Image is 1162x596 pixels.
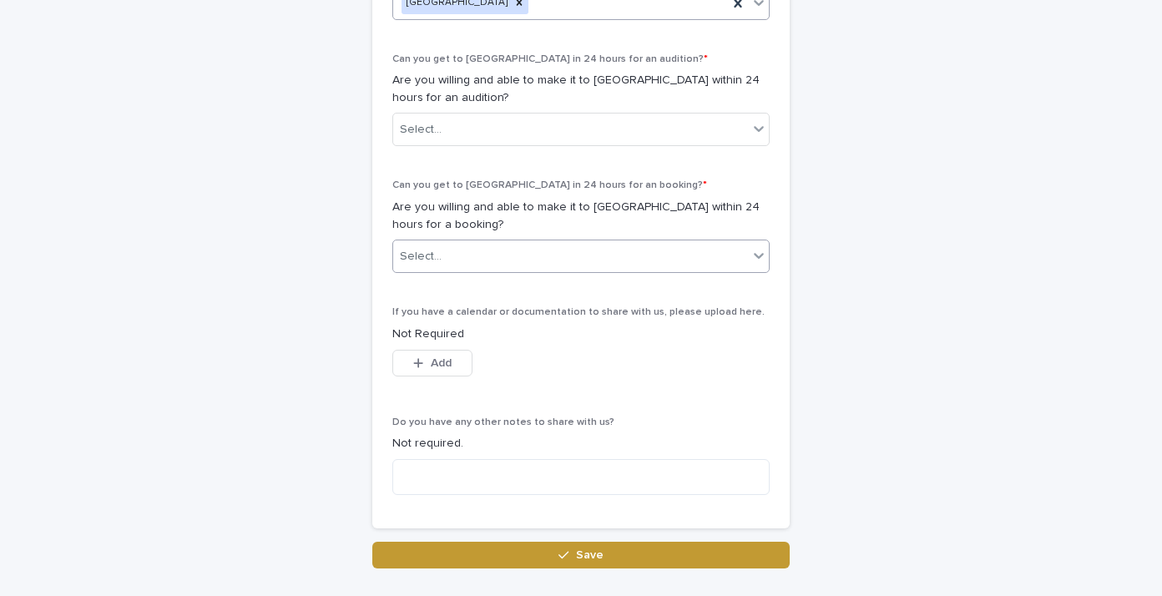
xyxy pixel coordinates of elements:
[392,180,707,190] span: Can you get to [GEOGRAPHIC_DATA] in 24 hours for an booking?
[392,54,708,64] span: Can you get to [GEOGRAPHIC_DATA] in 24 hours for an audition?
[400,121,442,139] div: Select...
[431,357,452,369] span: Add
[576,549,604,561] span: Save
[392,72,770,107] p: Are you willing and able to make it to [GEOGRAPHIC_DATA] within 24 hours for an audition?
[400,248,442,265] div: Select...
[392,435,770,452] p: Not required.
[392,307,765,317] span: If you have a calendar or documentation to share with us, please upload here.
[392,417,614,427] span: Do you have any other notes to share with us?
[392,326,770,343] p: Not Required
[392,350,472,376] button: Add
[372,542,790,568] button: Save
[392,199,770,234] p: Are you willing and able to make it to [GEOGRAPHIC_DATA] within 24 hours for a booking?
